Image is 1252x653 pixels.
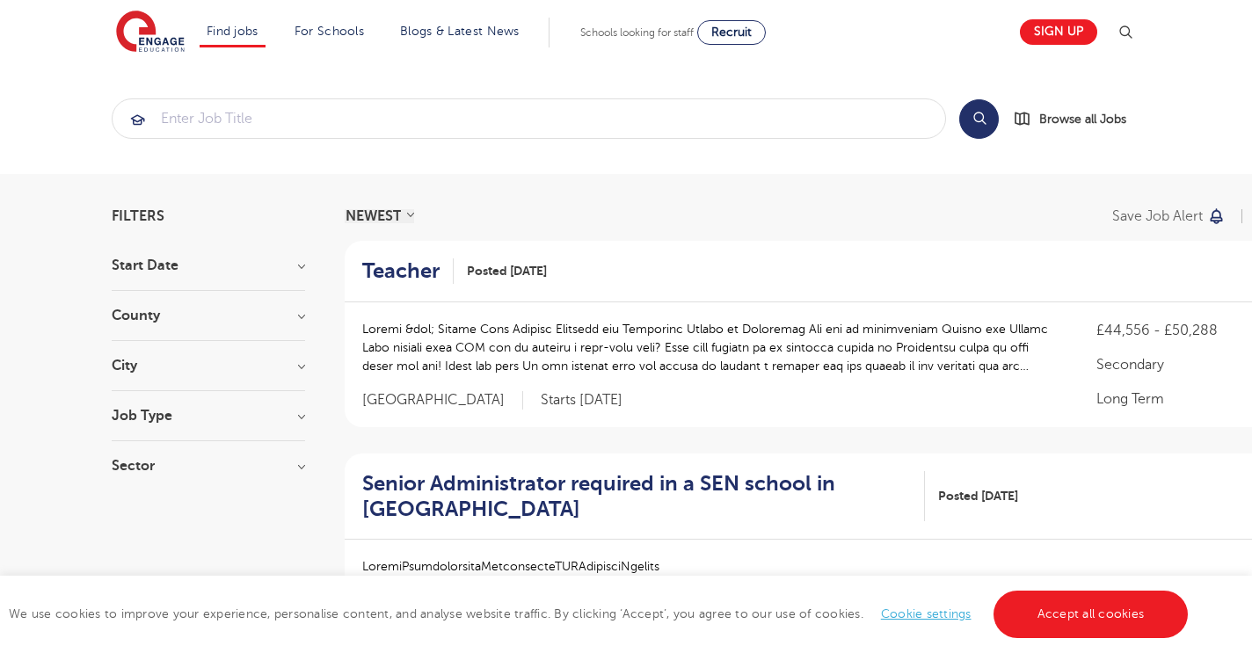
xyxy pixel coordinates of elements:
a: Teacher [362,258,454,284]
h2: Teacher [362,258,440,284]
p: LoremiPsumdolorsitaMetconsecteTURAdipisciNgelits DoEiusmoDtemporinCididunt,ut’laboreetdoloremagna... [362,557,1252,613]
p: Starts [DATE] [541,391,622,410]
span: We use cookies to improve your experience, personalise content, and analyse website traffic. By c... [9,607,1192,620]
span: Browse all Jobs [1039,109,1126,129]
p: Loremi &dol; Sitame Cons Adipisc Elitsedd eiu Temporinc Utlabo et Doloremag Ali eni ad minimvenia... [362,320,1061,375]
span: Posted [DATE] [467,262,547,280]
h3: Job Type [112,409,305,423]
img: Engage Education [116,11,185,54]
span: Recruit [711,25,752,39]
p: Save job alert [1112,209,1203,223]
a: Senior Administrator required in a SEN school in [GEOGRAPHIC_DATA] [362,471,925,522]
span: Posted [DATE] [938,487,1018,505]
a: Browse all Jobs [1013,109,1140,129]
a: Blogs & Latest News [400,25,520,38]
a: Sign up [1020,19,1097,45]
h3: County [112,308,305,323]
button: Search [959,99,999,139]
div: Submit [112,98,946,139]
h3: Start Date [112,258,305,272]
a: Recruit [697,20,766,45]
button: Save job alert [1112,209,1226,223]
a: Accept all cookies [994,591,1189,638]
a: For Schools [295,25,364,38]
h3: City [112,359,305,373]
a: Cookie settings [881,607,972,620]
span: Schools looking for staff [580,26,694,39]
h2: Senior Administrator required in a SEN school in [GEOGRAPHIC_DATA] [362,471,911,522]
h3: Sector [112,459,305,473]
span: [GEOGRAPHIC_DATA] [362,391,523,410]
span: Filters [112,209,164,223]
input: Submit [113,99,945,138]
a: Find jobs [207,25,258,38]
